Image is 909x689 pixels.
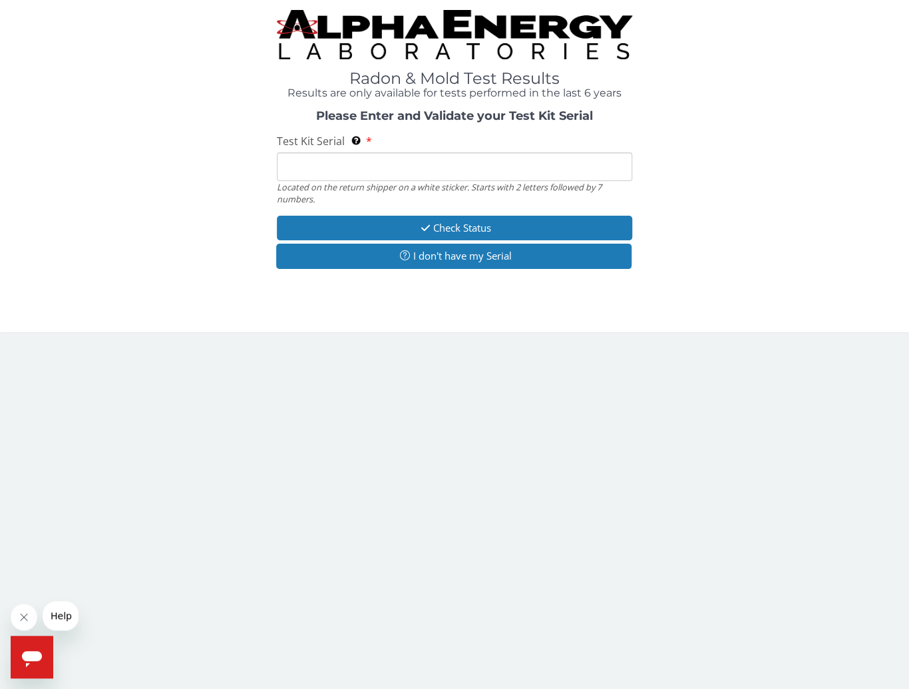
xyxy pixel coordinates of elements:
[316,109,593,123] strong: Please Enter and Validate your Test Kit Serial
[11,636,53,678] iframe: Button to launch messaging window
[276,244,632,268] button: I don't have my Serial
[277,70,632,87] h1: Radon & Mold Test Results
[277,87,632,99] h4: Results are only available for tests performed in the last 6 years
[277,181,632,206] div: Located on the return shipper on a white sticker. Starts with 2 letters followed by 7 numbers.
[277,134,345,148] span: Test Kit Serial
[277,216,632,240] button: Check Status
[277,10,632,59] img: TightCrop.jpg
[43,601,79,630] iframe: Message from company
[11,604,37,630] iframe: Close message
